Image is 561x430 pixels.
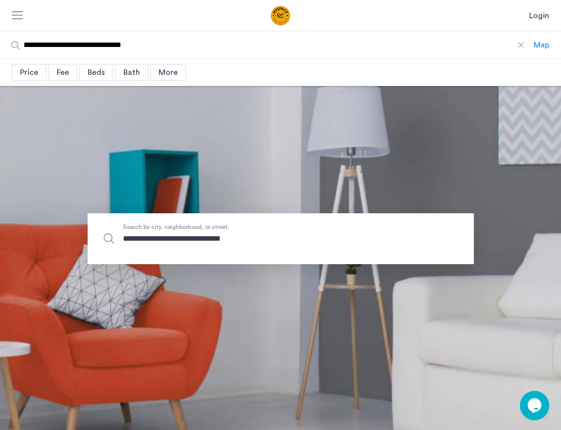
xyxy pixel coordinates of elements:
a: Cazamio Logo [233,6,328,25]
div: Map [534,39,549,51]
div: More [150,64,186,81]
div: Price [12,64,47,81]
span: Search by city, neighborhood, or street. [123,222,393,231]
div: Bath [115,64,148,81]
img: logo [233,6,328,25]
span: Fee [57,68,69,76]
iframe: chat widget [520,391,551,420]
div: Beds [79,64,113,81]
a: Login [529,10,549,22]
input: Apartment Search [88,213,474,264]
